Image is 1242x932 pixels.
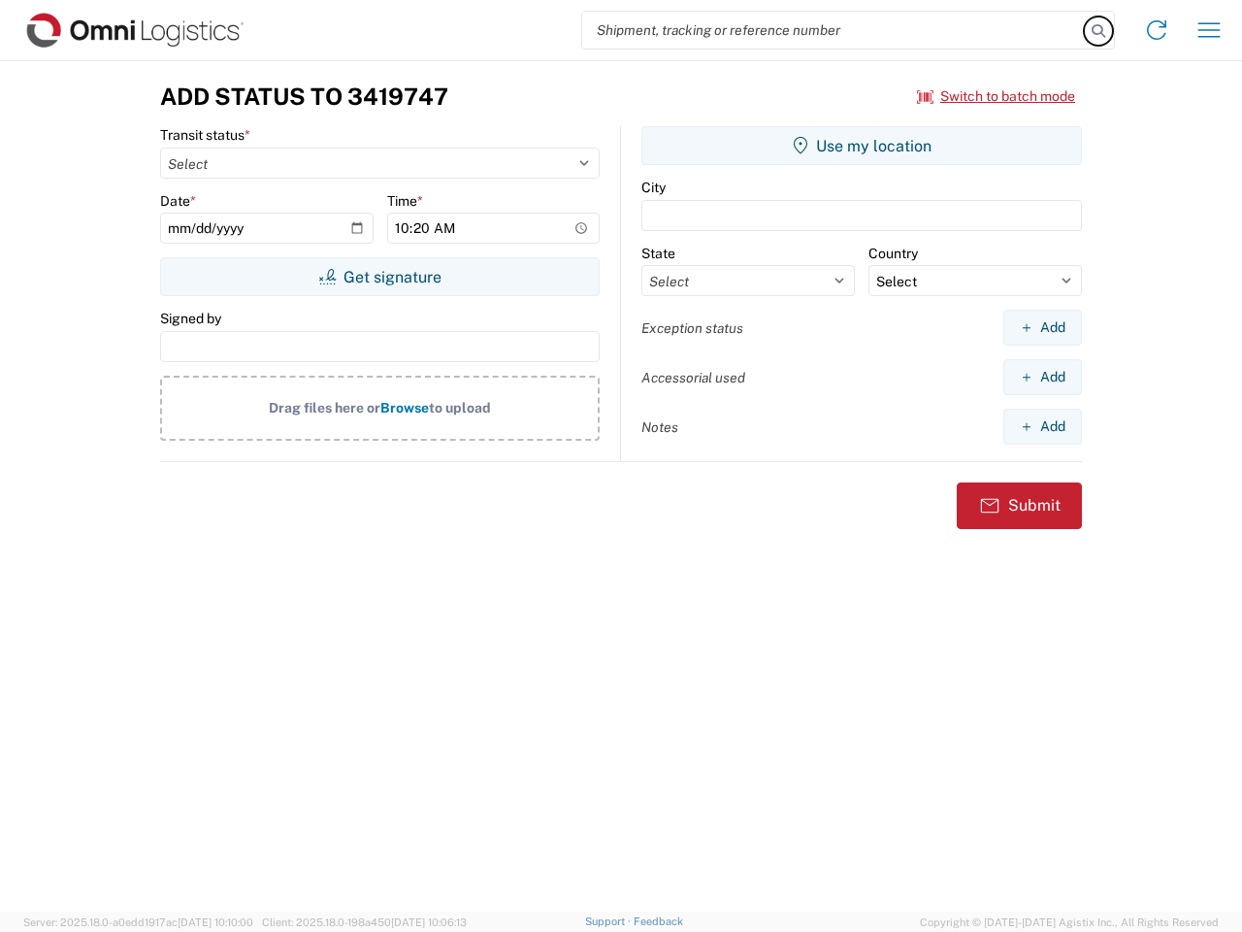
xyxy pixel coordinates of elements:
[641,319,743,337] label: Exception status
[429,400,491,416] span: to upload
[1003,409,1082,445] button: Add
[641,418,678,436] label: Notes
[391,916,467,928] span: [DATE] 10:06:13
[585,915,634,927] a: Support
[23,916,253,928] span: Server: 2025.18.0-a0edd1917ac
[1003,359,1082,395] button: Add
[917,81,1075,113] button: Switch to batch mode
[641,245,675,262] label: State
[920,914,1219,931] span: Copyright © [DATE]-[DATE] Agistix Inc., All Rights Reserved
[387,192,423,210] label: Time
[641,179,666,196] label: City
[160,257,600,296] button: Get signature
[160,126,250,144] label: Transit status
[160,310,221,327] label: Signed by
[957,483,1082,529] button: Submit
[269,400,380,416] span: Drag files here or
[1003,310,1082,346] button: Add
[178,916,253,928] span: [DATE] 10:10:00
[160,192,196,210] label: Date
[868,245,918,262] label: Country
[582,12,1085,49] input: Shipment, tracking or reference number
[262,916,467,928] span: Client: 2025.18.0-198a450
[641,369,745,386] label: Accessorial used
[160,83,448,111] h3: Add Status to 3419747
[641,126,1082,165] button: Use my location
[634,915,683,927] a: Feedback
[380,400,429,416] span: Browse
